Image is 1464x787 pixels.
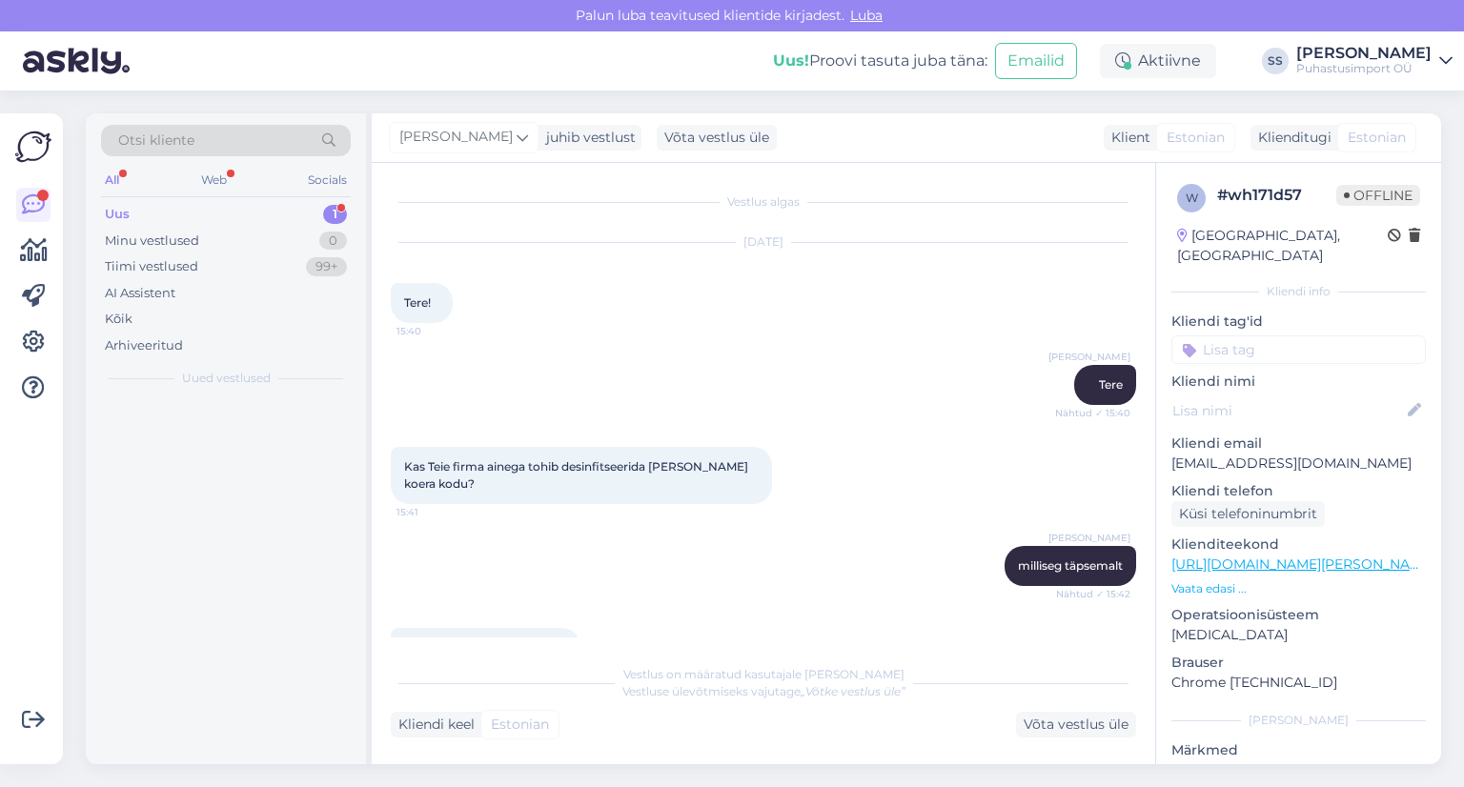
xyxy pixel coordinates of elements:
[1056,587,1130,601] span: Nähtud ✓ 15:42
[1186,191,1198,205] span: w
[1171,555,1434,573] a: [URL][DOMAIN_NAME][PERSON_NAME]
[1055,406,1130,420] span: Nähtud ✓ 15:40
[105,310,132,329] div: Kõik
[404,459,751,491] span: Kas Teie firma ainega tohib desinfitseerida [PERSON_NAME] koera kodu?
[1167,128,1225,148] span: Estonian
[391,193,1136,211] div: Vestlus algas
[1048,350,1130,364] span: [PERSON_NAME]
[105,205,130,224] div: Uus
[391,233,1136,251] div: [DATE]
[197,168,231,192] div: Web
[1171,335,1426,364] input: Lisa tag
[15,129,51,165] img: Askly Logo
[1296,46,1432,61] div: [PERSON_NAME]
[105,336,183,355] div: Arhiveeritud
[491,715,549,735] span: Estonian
[1104,128,1150,148] div: Klient
[1171,605,1426,625] p: Operatsioonisüsteem
[105,284,175,303] div: AI Assistent
[323,205,347,224] div: 1
[623,667,905,681] span: Vestlus on määratud kasutajale [PERSON_NAME]
[1177,226,1388,266] div: [GEOGRAPHIC_DATA], [GEOGRAPHIC_DATA]
[1171,312,1426,332] p: Kliendi tag'id
[396,324,468,338] span: 15:40
[1348,128,1406,148] span: Estonian
[1171,653,1426,673] p: Brauser
[1217,184,1336,207] div: # wh171d57
[1016,712,1136,737] div: Võta vestlus üle
[1172,400,1404,421] input: Lisa nimi
[1296,46,1453,76] a: [PERSON_NAME]Puhastusimport OÜ
[1336,185,1420,206] span: Offline
[101,168,123,192] div: All
[404,295,431,310] span: Tere!
[1262,48,1289,74] div: SS
[773,50,987,72] div: Proovi tasuta juba täna:
[105,232,199,251] div: Minu vestlused
[1171,454,1426,474] p: [EMAIL_ADDRESS][DOMAIN_NAME]
[1171,481,1426,501] p: Kliendi telefon
[1296,61,1432,76] div: Puhastusimport OÜ
[1171,580,1426,597] p: Vaata edasi ...
[1171,673,1426,693] p: Chrome [TECHNICAL_ID]
[118,131,194,151] span: Otsi kliente
[1018,558,1123,573] span: milliseg täpsemalt
[1171,372,1426,392] p: Kliendi nimi
[1171,535,1426,555] p: Klienditeekond
[306,257,347,276] div: 99+
[304,168,351,192] div: Socials
[844,7,888,24] span: Luba
[1100,44,1216,78] div: Aktiivne
[1171,625,1426,645] p: [MEDICAL_DATA]
[539,128,636,148] div: juhib vestlust
[1099,377,1123,392] span: Tere
[995,43,1077,79] button: Emailid
[773,51,809,70] b: Uus!
[801,684,905,698] i: „Võtke vestlus üle”
[399,127,513,148] span: [PERSON_NAME]
[657,125,777,151] div: Võta vestlus üle
[1171,740,1426,760] p: Märkmed
[105,257,198,276] div: Tiimi vestlused
[319,232,347,251] div: 0
[182,370,271,387] span: Uued vestlused
[1171,283,1426,300] div: Kliendi info
[1171,501,1325,527] div: Küsi telefoninumbrit
[1171,434,1426,454] p: Kliendi email
[396,505,468,519] span: 15:41
[1250,128,1332,148] div: Klienditugi
[1171,712,1426,729] div: [PERSON_NAME]
[1048,531,1130,545] span: [PERSON_NAME]
[622,684,905,698] span: Vestluse ülevõtmiseks vajutage
[391,715,475,735] div: Kliendi keel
